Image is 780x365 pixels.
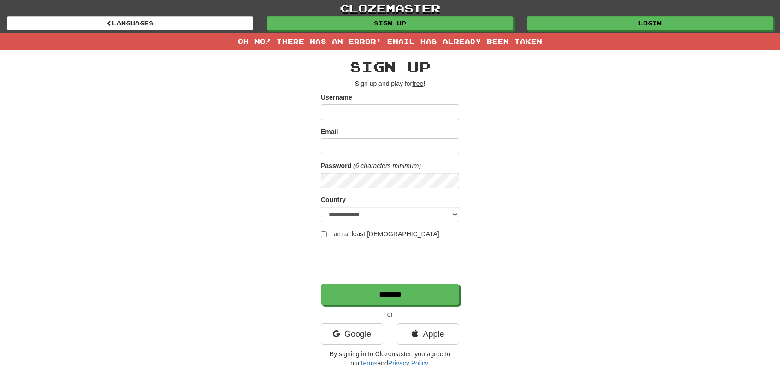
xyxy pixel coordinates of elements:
[321,93,352,102] label: Username
[321,127,338,136] label: Email
[321,161,351,170] label: Password
[321,79,459,88] p: Sign up and play for !
[321,195,346,204] label: Country
[321,243,461,279] iframe: reCAPTCHA
[397,323,459,345] a: Apple
[353,162,421,169] em: (6 characters minimum)
[7,16,253,30] a: Languages
[321,323,383,345] a: Google
[412,80,423,87] u: free
[321,231,327,237] input: I am at least [DEMOGRAPHIC_DATA]
[321,310,459,319] p: or
[527,16,773,30] a: Login
[267,16,513,30] a: Sign up
[321,59,459,74] h2: Sign up
[321,229,439,239] label: I am at least [DEMOGRAPHIC_DATA]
